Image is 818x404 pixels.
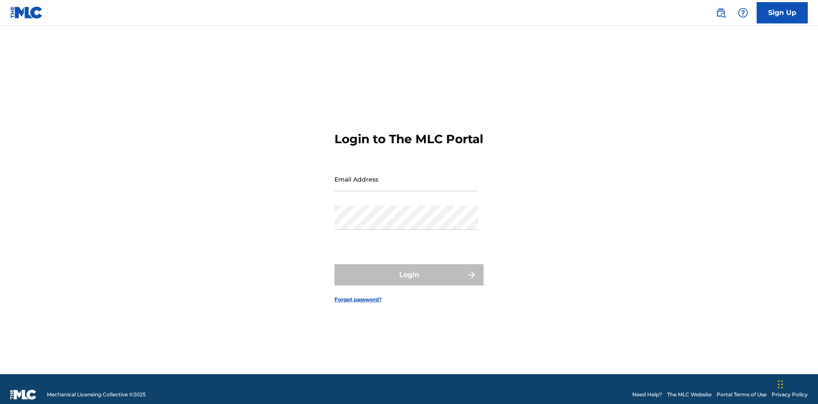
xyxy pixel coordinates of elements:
a: Need Help? [632,391,662,398]
img: search [716,8,726,18]
a: Sign Up [757,2,808,23]
div: Drag [778,372,783,397]
a: Privacy Policy [772,391,808,398]
a: The MLC Website [667,391,711,398]
img: help [738,8,748,18]
a: Public Search [712,4,729,21]
a: Portal Terms of Use [717,391,766,398]
a: Forgot password? [334,296,382,303]
h3: Login to The MLC Portal [334,132,483,147]
img: MLC Logo [10,6,43,19]
span: Mechanical Licensing Collective © 2025 [47,391,146,398]
div: Help [734,4,752,21]
iframe: Chat Widget [775,363,818,404]
img: logo [10,390,37,400]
